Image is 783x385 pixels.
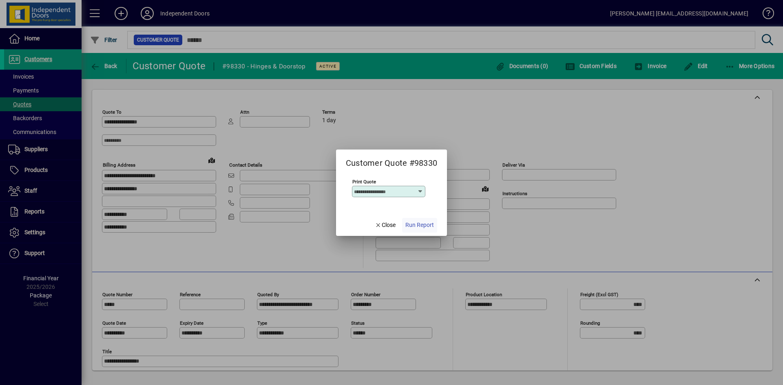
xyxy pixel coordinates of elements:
[372,218,399,233] button: Close
[336,150,447,169] h2: Customer Quote #98330
[405,221,434,229] span: Run Report
[402,218,437,233] button: Run Report
[375,221,396,229] span: Close
[352,178,376,184] mat-label: Print Quote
